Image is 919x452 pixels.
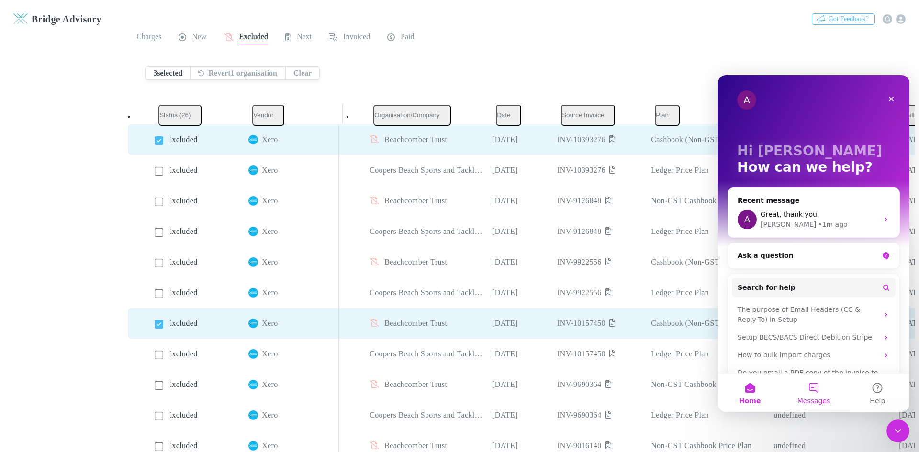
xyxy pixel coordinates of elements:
[248,196,258,206] img: Xero's Logo
[370,277,484,308] div: Coopers Beach Sports and Tackle Limited
[557,247,643,277] div: INV-9922556
[8,8,107,31] a: Bridge Advisory
[248,227,258,236] img: Xero's Logo
[557,155,643,186] div: INV-10393276
[557,339,643,369] div: INV-10157450
[651,339,766,369] div: Ledger Price Plan
[655,105,680,126] button: Plan
[248,135,258,144] img: Xero's Logo
[488,277,553,308] div: [DATE]
[557,369,643,400] div: INV-9690364
[488,186,553,216] div: [DATE]
[557,400,643,430] div: INV-9690364
[370,400,484,430] div: Coopers Beach Sports and Tackle Limited
[145,66,191,80] button: 3selected
[651,124,766,155] div: Cashbook (Non-GST) Price Plan
[248,410,258,420] img: Xero's Logo
[13,13,28,25] img: Bridge Advisory's Logo
[191,66,285,80] button: Revert1 organisation
[370,247,484,277] div: Beachcomber Trust
[262,155,278,186] span: Xero
[488,124,553,155] div: [DATE]
[248,257,258,267] img: Xero's Logo
[370,339,484,369] div: Coopers Beach Sports and Tackle Limited
[557,124,643,155] div: INV-10393276
[192,32,206,44] span: New
[651,247,766,277] div: Cashbook (Non-GST) Price Plan
[248,319,258,328] img: Xero's Logo
[248,441,258,451] img: Xero's Logo
[167,411,197,419] span: Excluded
[651,369,766,400] div: Non-GST Cashbook Price Plan
[488,155,553,186] div: [DATE]
[651,277,766,308] div: Ledger Price Plan
[557,186,643,216] div: INV-9126848
[262,369,278,400] span: Xero
[651,186,766,216] div: Non-GST Cashbook Price Plan
[557,308,643,339] div: INV-10157450
[262,124,278,155] span: Xero
[488,369,553,400] div: [DATE]
[370,216,484,247] div: Coopers Beach Sports and Tackle Limited
[262,247,278,277] span: Xero
[370,369,484,400] div: Beachcomber Trust
[557,277,643,308] div: INV-9922556
[248,349,258,359] img: Xero's Logo
[297,32,312,44] span: Next
[488,400,553,430] div: [DATE]
[370,155,484,186] div: Coopers Beach Sports and Tackle Limited
[651,308,766,339] div: Cashbook (Non-GST) Price Plan
[343,32,370,44] span: Invoiced
[262,339,278,369] span: Xero
[262,400,278,430] span: Xero
[167,135,197,143] span: Excluded
[488,247,553,277] div: [DATE]
[262,308,278,339] span: Xero
[886,419,909,442] iframe: Intercom live chat
[773,400,860,430] div: undefined
[496,105,521,126] button: Date
[248,380,258,389] img: Xero's Logo
[262,277,278,308] span: Xero
[561,105,615,126] button: Source Invoice
[651,216,766,247] div: Ledger Price Plan
[167,197,197,205] span: Excluded
[248,288,258,298] img: Xero's Logo
[136,32,161,44] span: Charges
[401,32,414,44] span: Paid
[252,105,284,126] button: Vendor
[239,32,268,44] span: Excluded
[285,66,320,80] button: Clear
[158,105,202,126] button: Status (26)
[167,441,197,450] span: Excluded
[370,186,484,216] div: Beachcomber Trust
[651,400,766,430] div: Ledger Price Plan
[488,216,553,247] div: [DATE]
[167,350,197,358] span: Excluded
[167,258,197,266] span: Excluded
[488,339,553,369] div: [DATE]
